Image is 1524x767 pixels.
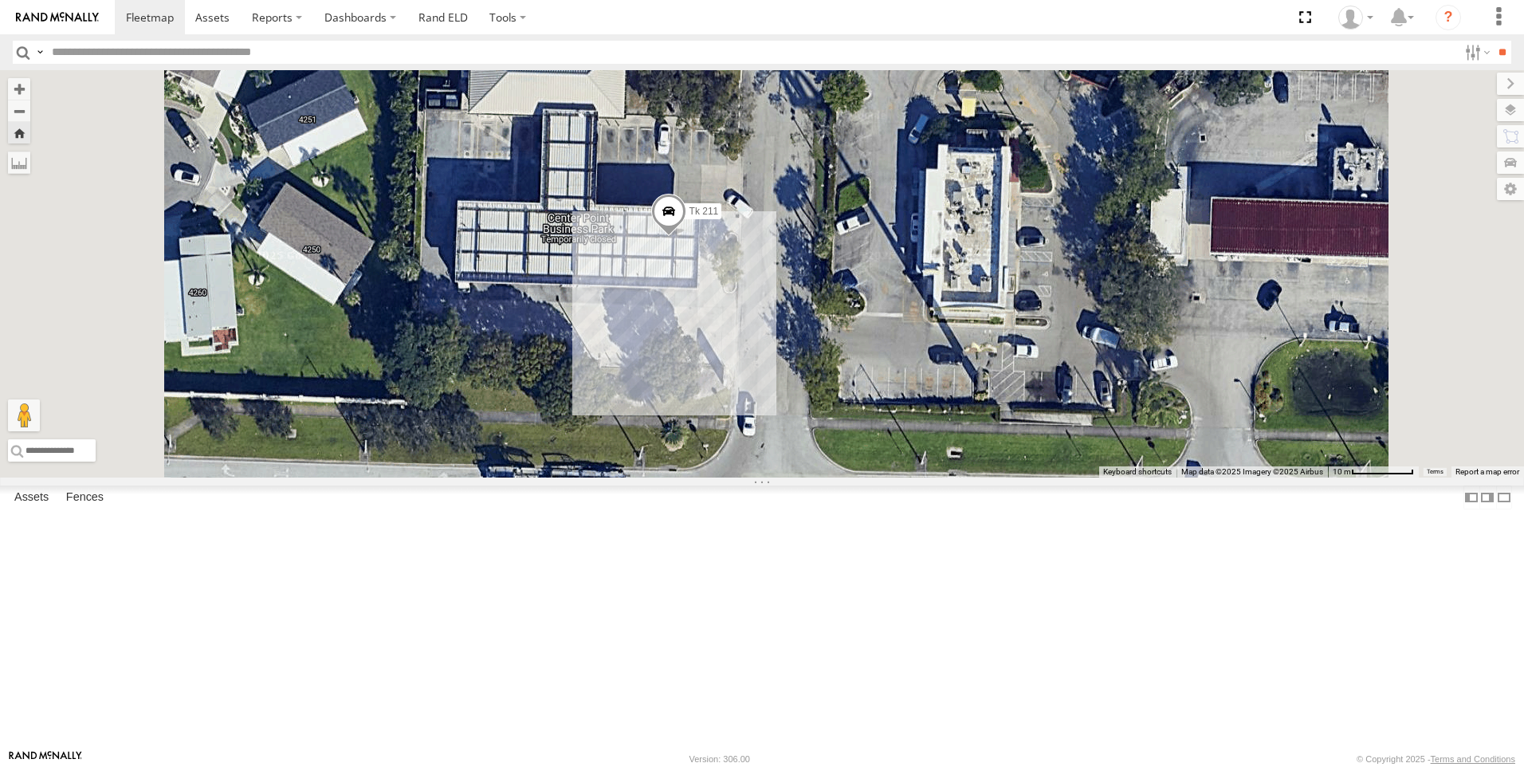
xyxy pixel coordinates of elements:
label: Map Settings [1497,178,1524,200]
label: Measure [8,151,30,174]
label: Dock Summary Table to the Right [1479,486,1495,509]
label: Fences [58,486,112,509]
div: Sean Tobin [1333,6,1379,29]
i: ? [1436,5,1461,30]
img: rand-logo.svg [16,12,99,23]
div: © Copyright 2025 - [1357,754,1515,764]
label: Search Query [33,41,46,64]
button: Zoom in [8,78,30,100]
label: Dock Summary Table to the Left [1463,486,1479,509]
a: Visit our Website [9,751,82,767]
button: Map Scale: 10 m per 75 pixels [1328,466,1419,478]
span: 10 m [1333,467,1351,476]
button: Zoom out [8,100,30,122]
label: Assets [6,486,57,509]
div: Version: 306.00 [689,754,750,764]
a: Terms (opens in new tab) [1427,469,1443,475]
span: Tk 211 [689,205,719,216]
button: Zoom Home [8,122,30,144]
span: Map data ©2025 Imagery ©2025 Airbus [1181,467,1323,476]
label: Search Filter Options [1459,41,1493,64]
button: Drag Pegman onto the map to open Street View [8,399,40,431]
label: Hide Summary Table [1496,486,1512,509]
button: Keyboard shortcuts [1103,466,1172,478]
a: Report a map error [1455,467,1519,476]
a: Terms and Conditions [1431,754,1515,764]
